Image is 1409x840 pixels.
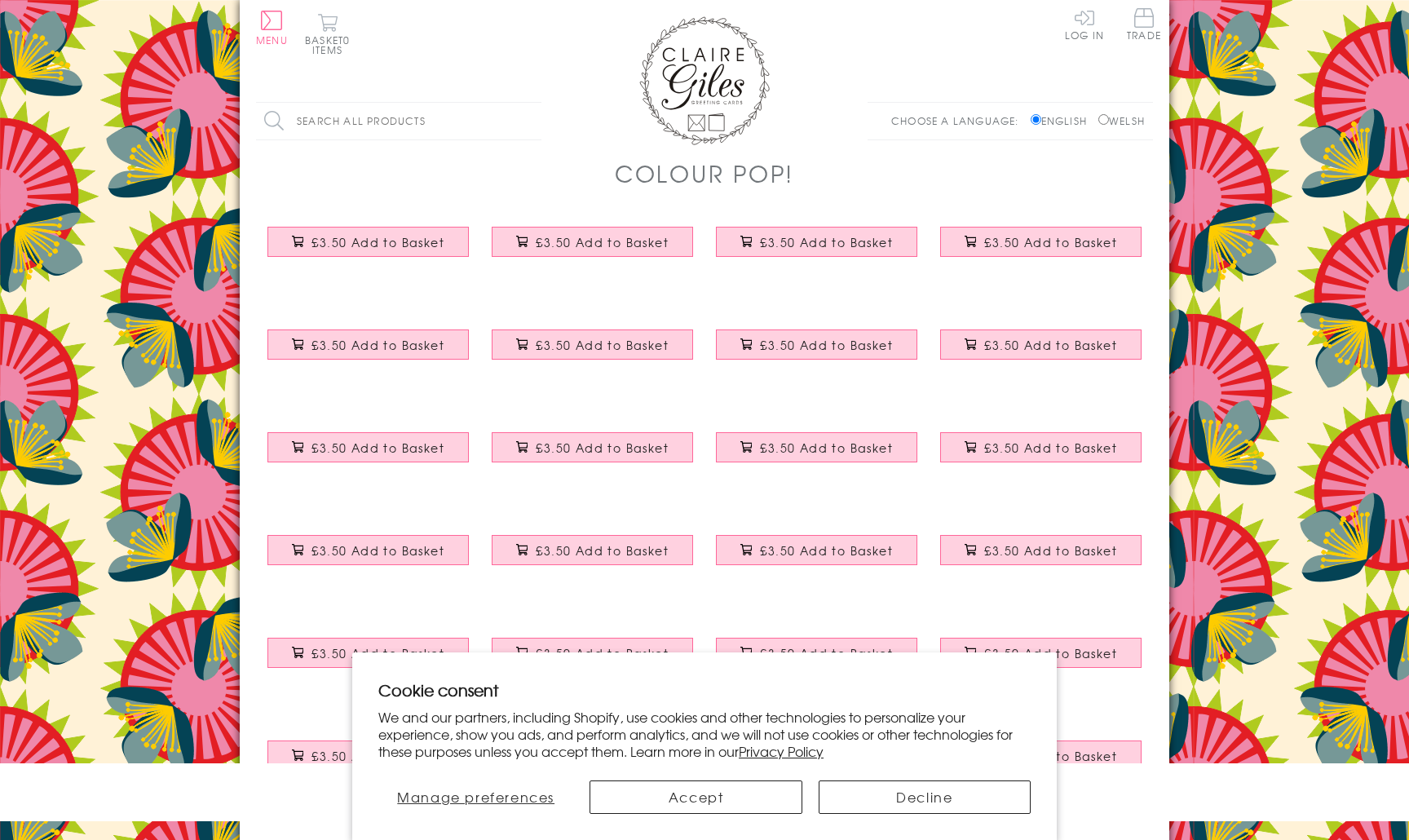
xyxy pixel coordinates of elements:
[716,432,918,462] button: £3.50 Add to Basket
[929,523,1153,593] a: Birthday Card, Mum Pink Flowers, Happy Birthday Mum, text foiled in shiny gold £3.50 Add to Basket
[305,13,350,55] button: Basket0 items
[716,227,918,257] button: £3.50 Add to Basket
[492,535,694,565] button: £3.50 Add to Basket
[704,317,929,387] a: Birthday Card, Dots, Happy Birthday, text foiled in shiny gold £3.50 Add to Basket
[378,780,573,814] button: Manage preferences
[929,317,1153,387] a: Birthday Card, Colour Stars, Happy Birthday, text foiled in shiny gold £3.50 Add to Basket
[378,679,1031,701] h2: Cookie consent
[984,645,1117,661] span: £3.50 Add to Basket
[525,103,541,139] input: Search
[819,780,1031,814] button: Decline
[536,542,669,559] span: £3.50 Add to Basket
[256,103,541,139] input: Search all products
[480,317,704,387] a: Birthday Card, Paper Planes, Happy Birthday, text foiled in shiny gold £3.50 Add to Basket
[1127,8,1161,43] a: Trade
[984,542,1117,559] span: £3.50 Add to Basket
[492,638,694,668] button: £3.50 Add to Basket
[480,214,704,285] a: Birthday Card, Leaves, Happy Birthday, text foiled in shiny gold £3.50 Add to Basket
[311,337,444,353] span: £3.50 Add to Basket
[267,741,470,771] button: £3.50 Add to Basket
[480,626,704,696] a: Birthday Card, Daddy Blue Stars, Happy Birthday Daddy, text foiled in shiny gold £3.50 Add to Basket
[311,748,444,764] span: £3.50 Add to Basket
[940,535,1142,565] button: £3.50 Add to Basket
[704,420,929,490] a: Birthday Card, Pink Shapes, Happy Birthday, text foiled in shiny gold £3.50 Add to Basket
[760,337,893,353] span: £3.50 Add to Basket
[536,337,669,353] span: £3.50 Add to Basket
[1065,8,1104,40] a: Log In
[1127,8,1161,40] span: Trade
[256,523,480,593] a: Birthday Card, Husband Yellow Chevrons, text foiled in shiny gold £3.50 Add to Basket
[480,420,704,490] a: Birthday Card, Stars, Happy Birthday, text foiled in shiny gold £3.50 Add to Basket
[256,626,480,696] a: Birthday Card, Mam Colourful Dots, Happy Birthday Mam, text foiled in shiny gold £3.50 Add to Basket
[929,420,1153,490] a: Birthday Card, Flowers, Happy Birthday, text foiled in shiny gold £3.50 Add to Basket
[267,432,470,462] button: £3.50 Add to Basket
[704,626,929,696] a: Birthday Card, Mummy Pink Stars, Happy Birthday Mummy, text foiled in shiny gold £3.50 Add to Basket
[716,535,918,565] button: £3.50 Add to Basket
[256,317,480,387] a: Birthday Card, Colour Diamonds, Happy Birthday, text foiled in shiny gold £3.50 Add to Basket
[590,780,802,814] button: Accept
[940,227,1142,257] button: £3.50 Add to Basket
[256,214,480,285] a: Birthday Card, Colour Bolt, Happy Birthday, text foiled in shiny gold £3.50 Add to Basket
[1031,114,1041,125] input: English
[760,440,893,456] span: £3.50 Add to Basket
[256,33,288,47] span: Menu
[536,645,669,661] span: £3.50 Add to Basket
[760,234,893,250] span: £3.50 Add to Basket
[984,440,1117,456] span: £3.50 Add to Basket
[312,33,350,57] span: 0 items
[267,638,470,668] button: £3.50 Add to Basket
[267,227,470,257] button: £3.50 Add to Basket
[311,234,444,250] span: £3.50 Add to Basket
[639,16,770,145] img: Claire Giles Greetings Cards
[940,329,1142,360] button: £3.50 Add to Basket
[716,638,918,668] button: £3.50 Add to Basket
[1031,113,1095,128] label: English
[492,227,694,257] button: £3.50 Add to Basket
[739,741,824,761] a: Privacy Policy
[256,728,480,798] a: Birthday Card, Son Footballers, Happy Birthday Son, text foiled in shiny gold £3.50 Add to Basket
[940,638,1142,668] button: £3.50 Add to Basket
[984,337,1117,353] span: £3.50 Add to Basket
[311,440,444,456] span: £3.50 Add to Basket
[929,626,1153,696] a: Birthday Card, Star Boyfriend, text foiled in shiny gold £3.50 Add to Basket
[267,329,470,360] button: £3.50 Add to Basket
[256,11,288,45] button: Menu
[378,709,1031,759] p: We and our partners, including Shopify, use cookies and other technologies to personalize your ex...
[397,787,554,807] span: Manage preferences
[1098,113,1145,128] label: Welsh
[760,645,893,661] span: £3.50 Add to Basket
[256,420,480,490] a: Birthday Card, Dark Pink Stars, Happy Birthday, text foiled in shiny gold £3.50 Add to Basket
[704,214,929,285] a: Birthday Card, Blue Stars, Happy Birthday, text foiled in shiny gold £3.50 Add to Basket
[716,329,918,360] button: £3.50 Add to Basket
[1098,114,1109,125] input: Welsh
[480,523,704,593] a: Birthday Card, Wife Pink Stars, Happy Birthday Wife, text foiled in shiny gold £3.50 Add to Basket
[760,542,893,559] span: £3.50 Add to Basket
[704,523,929,593] a: Birthday Card, Dad Paper Planes, Happy Birthday Dad, text foiled in shiny gold £3.50 Add to Basket
[929,214,1153,285] a: Birthday Card, Pink Stars, Happy Birthday, text foiled in shiny gold £3.50 Add to Basket
[536,440,669,456] span: £3.50 Add to Basket
[311,542,444,559] span: £3.50 Add to Basket
[311,645,444,661] span: £3.50 Add to Basket
[267,535,470,565] button: £3.50 Add to Basket
[891,113,1027,128] p: Choose a language:
[984,234,1117,250] span: £3.50 Add to Basket
[492,432,694,462] button: £3.50 Add to Basket
[615,157,794,190] h1: Colour POP!
[940,432,1142,462] button: £3.50 Add to Basket
[492,329,694,360] button: £3.50 Add to Basket
[536,234,669,250] span: £3.50 Add to Basket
